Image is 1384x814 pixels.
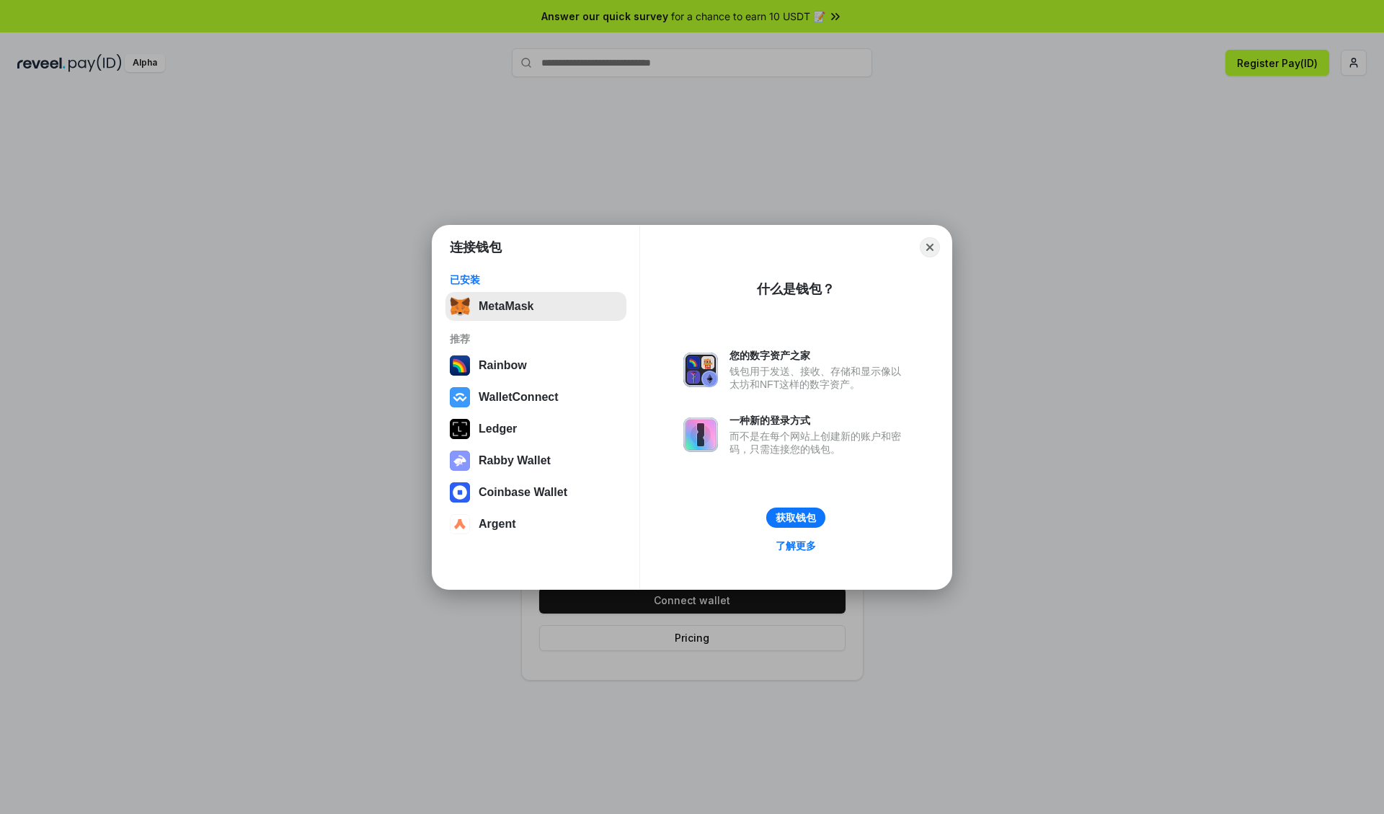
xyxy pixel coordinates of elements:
[450,419,470,439] img: svg+xml,%3Csvg%20xmlns%3D%22http%3A%2F%2Fwww.w3.org%2F2000%2Fsvg%22%20width%3D%2228%22%20height%3...
[450,514,470,534] img: svg+xml,%3Csvg%20width%3D%2228%22%20height%3D%2228%22%20viewBox%3D%220%200%2028%2028%22%20fill%3D...
[729,349,908,362] div: 您的数字资产之家
[445,446,626,475] button: Rabby Wallet
[767,536,825,555] a: 了解更多
[479,391,559,404] div: WalletConnect
[450,239,502,256] h1: 连接钱包
[445,478,626,507] button: Coinbase Wallet
[757,280,835,298] div: 什么是钱包？
[920,237,940,257] button: Close
[683,417,718,452] img: svg+xml,%3Csvg%20xmlns%3D%22http%3A%2F%2Fwww.w3.org%2F2000%2Fsvg%22%20fill%3D%22none%22%20viewBox...
[445,510,626,539] button: Argent
[450,273,622,286] div: 已安装
[683,353,718,387] img: svg+xml,%3Csvg%20xmlns%3D%22http%3A%2F%2Fwww.w3.org%2F2000%2Fsvg%22%20fill%3D%22none%22%20viewBox...
[450,296,470,317] img: svg+xml,%3Csvg%20fill%3D%22none%22%20height%3D%2233%22%20viewBox%3D%220%200%2035%2033%22%20width%...
[450,451,470,471] img: svg+xml,%3Csvg%20xmlns%3D%22http%3A%2F%2Fwww.w3.org%2F2000%2Fsvg%22%20fill%3D%22none%22%20viewBox...
[445,415,626,443] button: Ledger
[450,482,470,503] img: svg+xml,%3Csvg%20width%3D%2228%22%20height%3D%2228%22%20viewBox%3D%220%200%2028%2028%22%20fill%3D...
[445,351,626,380] button: Rainbow
[729,430,908,456] div: 而不是在每个网站上创建新的账户和密码，只需连接您的钱包。
[445,292,626,321] button: MetaMask
[450,355,470,376] img: svg+xml,%3Csvg%20width%3D%22120%22%20height%3D%22120%22%20viewBox%3D%220%200%20120%20120%22%20fil...
[766,508,825,528] button: 获取钱包
[479,518,516,531] div: Argent
[479,359,527,372] div: Rainbow
[729,365,908,391] div: 钱包用于发送、接收、存储和显示像以太坊和NFT这样的数字资产。
[729,414,908,427] div: 一种新的登录方式
[479,300,533,313] div: MetaMask
[479,423,517,435] div: Ledger
[479,486,567,499] div: Coinbase Wallet
[776,511,816,524] div: 获取钱包
[479,454,551,467] div: Rabby Wallet
[450,387,470,407] img: svg+xml,%3Csvg%20width%3D%2228%22%20height%3D%2228%22%20viewBox%3D%220%200%2028%2028%22%20fill%3D...
[445,383,626,412] button: WalletConnect
[450,332,622,345] div: 推荐
[776,539,816,552] div: 了解更多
